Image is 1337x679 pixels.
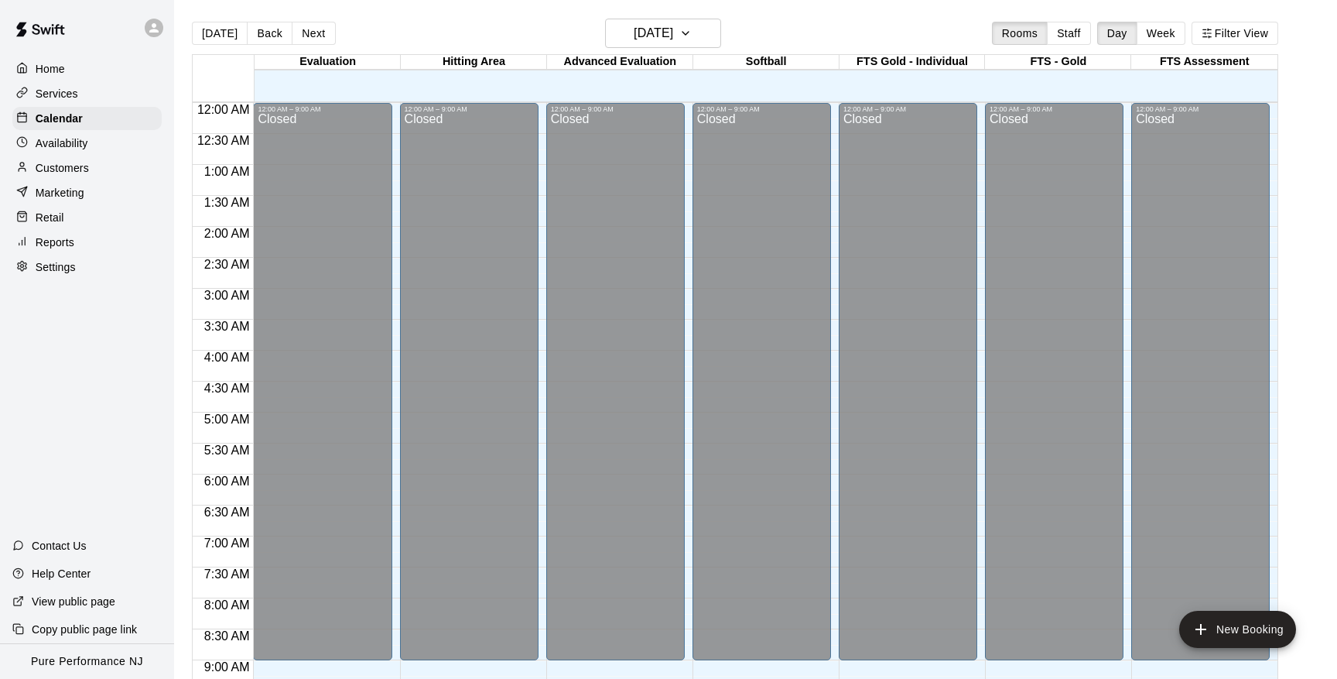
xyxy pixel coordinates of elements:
[36,86,78,101] p: Services
[992,22,1048,45] button: Rooms
[12,255,162,279] a: Settings
[1047,22,1091,45] button: Staff
[405,113,534,666] div: Closed
[36,210,64,225] p: Retail
[253,103,392,660] div: 12:00 AM – 9:00 AM: Closed
[990,105,1119,113] div: 12:00 AM – 9:00 AM
[36,185,84,201] p: Marketing
[200,660,254,674] span: 9:00 AM
[200,320,254,333] span: 3:30 AM
[843,113,973,666] div: Closed
[1131,103,1270,660] div: 12:00 AM – 9:00 AM: Closed
[36,160,89,176] p: Customers
[36,61,65,77] p: Home
[693,55,839,70] div: Softball
[31,653,143,670] p: Pure Performance NJ
[985,103,1123,660] div: 12:00 AM – 9:00 AM: Closed
[634,22,673,44] h6: [DATE]
[12,156,162,180] a: Customers
[32,622,137,637] p: Copy public page link
[400,103,539,660] div: 12:00 AM – 9:00 AM: Closed
[292,22,335,45] button: Next
[1097,22,1137,45] button: Day
[200,196,254,209] span: 1:30 AM
[255,55,401,70] div: Evaluation
[36,259,76,275] p: Settings
[12,231,162,254] a: Reports
[36,135,88,151] p: Availability
[843,105,973,113] div: 12:00 AM – 9:00 AM
[32,594,115,609] p: View public page
[1136,105,1265,113] div: 12:00 AM – 9:00 AM
[36,235,74,250] p: Reports
[200,258,254,271] span: 2:30 AM
[32,566,91,581] p: Help Center
[200,598,254,612] span: 8:00 AM
[1192,22,1278,45] button: Filter View
[200,227,254,240] span: 2:00 AM
[1131,55,1277,70] div: FTS Assessment
[990,113,1119,666] div: Closed
[200,382,254,395] span: 4:30 AM
[551,105,680,113] div: 12:00 AM – 9:00 AM
[12,181,162,204] a: Marketing
[547,55,693,70] div: Advanced Evaluation
[1179,611,1296,648] button: add
[200,475,254,488] span: 6:00 AM
[697,113,826,666] div: Closed
[405,105,534,113] div: 12:00 AM – 9:00 AM
[200,568,254,581] span: 7:30 AM
[12,107,162,130] a: Calendar
[200,506,254,519] span: 6:30 AM
[247,22,292,45] button: Back
[985,55,1131,70] div: FTS - Gold
[200,351,254,364] span: 4:00 AM
[32,538,87,554] p: Contact Us
[36,111,83,126] p: Calendar
[258,113,387,666] div: Closed
[839,103,977,660] div: 12:00 AM – 9:00 AM: Closed
[605,19,721,48] button: [DATE]
[258,105,387,113] div: 12:00 AM – 9:00 AM
[551,113,680,666] div: Closed
[200,629,254,643] span: 8:30 AM
[192,22,248,45] button: [DATE]
[200,444,254,457] span: 5:30 AM
[1137,22,1185,45] button: Week
[401,55,547,70] div: Hitting Area
[12,82,162,105] a: Services
[200,289,254,302] span: 3:00 AM
[546,103,685,660] div: 12:00 AM – 9:00 AM: Closed
[200,537,254,550] span: 7:00 AM
[12,132,162,155] a: Availability
[839,55,986,70] div: FTS Gold - Individual
[200,165,254,178] span: 1:00 AM
[193,134,254,147] span: 12:30 AM
[1136,113,1265,666] div: Closed
[193,103,254,116] span: 12:00 AM
[12,206,162,229] a: Retail
[697,105,826,113] div: 12:00 AM – 9:00 AM
[692,103,831,660] div: 12:00 AM – 9:00 AM: Closed
[200,413,254,426] span: 5:00 AM
[12,57,162,81] a: Home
